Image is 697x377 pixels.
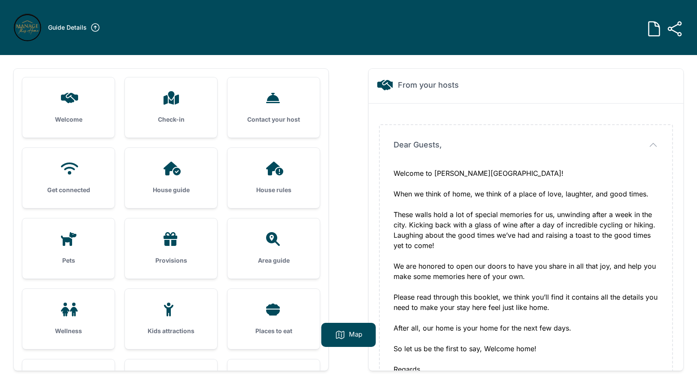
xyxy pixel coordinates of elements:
[48,22,100,33] a: Guide Details
[349,330,362,340] p: Map
[125,148,217,208] a: House guide
[394,139,442,151] span: Dear Guests,
[125,289,217,349] a: Kids attractions
[22,289,115,349] a: Wellness
[22,218,115,279] a: Pets
[241,327,306,335] h3: Places to eat
[227,289,320,349] a: Places to eat
[139,256,203,265] h3: Provisions
[125,218,217,279] a: Provisions
[227,77,320,138] a: Contact your host
[394,139,658,151] button: Dear Guests,
[241,256,306,265] h3: Area guide
[125,77,217,138] a: Check-in
[22,77,115,138] a: Welcome
[36,115,101,124] h3: Welcome
[241,115,306,124] h3: Contact your host
[14,14,41,41] img: 7liofyekw016rdreflr7wj9ykwvc
[139,327,203,335] h3: Kids attractions
[36,186,101,194] h3: Get connected
[227,148,320,208] a: House rules
[36,327,101,335] h3: Wellness
[48,23,87,32] h3: Guide Details
[227,218,320,279] a: Area guide
[139,115,203,124] h3: Check-in
[139,186,203,194] h3: House guide
[22,148,115,208] a: Get connected
[241,186,306,194] h3: House rules
[36,256,101,265] h3: Pets
[398,79,459,91] h2: From your hosts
